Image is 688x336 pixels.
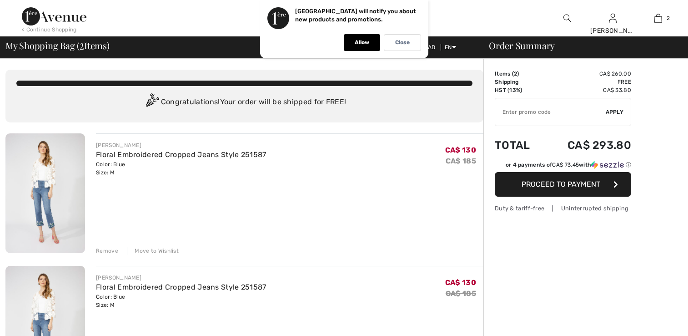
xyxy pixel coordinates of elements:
a: 2 [636,13,680,24]
div: [PERSON_NAME] [96,274,266,282]
div: Color: Blue Size: M [96,160,266,177]
a: Floral Embroidered Cropped Jeans Style 251587 [96,150,266,159]
img: 1ère Avenue [22,7,86,25]
img: Congratulation2.svg [143,93,161,112]
td: CA$ 33.80 [543,86,631,94]
img: My Info [609,13,617,24]
a: Sign In [609,14,617,22]
div: Order Summary [478,41,683,50]
img: Sezzle [591,161,624,169]
img: search the website [563,13,571,24]
span: 2 [667,14,670,22]
div: [PERSON_NAME] [590,26,635,36]
span: 2 [514,71,517,77]
p: Allow [355,39,369,46]
a: Floral Embroidered Cropped Jeans Style 251587 [96,283,266,291]
div: or 4 payments of with [506,161,631,169]
p: Close [395,39,410,46]
div: Duty & tariff-free | Uninterrupted shipping [495,204,631,213]
span: Proceed to Payment [522,180,600,188]
div: Color: Blue Size: M [96,293,266,309]
td: Free [543,78,631,86]
span: CA$ 73.45 [552,162,579,168]
span: Apply [606,108,624,116]
div: or 4 payments ofCA$ 73.45withSezzle Click to learn more about Sezzle [495,161,631,172]
input: Promo code [495,98,606,126]
td: Shipping [495,78,543,86]
div: < Continue Shopping [22,25,77,34]
td: CA$ 293.80 [543,130,631,161]
td: HST (13%) [495,86,543,94]
img: My Bag [654,13,662,24]
span: EN [445,44,456,51]
div: [PERSON_NAME] [96,141,266,149]
span: 2 [80,39,84,51]
s: CA$ 185 [446,157,476,165]
td: Items ( ) [495,70,543,78]
img: Floral Embroidered Cropped Jeans Style 251587 [5,133,85,253]
div: Congratulations! Your order will be shipped for FREE! [16,93,472,112]
div: Remove [96,247,118,255]
span: My Shopping Bag ( Items) [5,41,110,50]
td: Total [495,130,543,161]
p: [GEOGRAPHIC_DATA] will notify you about new products and promotions. [295,8,416,23]
span: CA$ 130 [445,146,476,154]
span: CA$ 130 [445,278,476,287]
div: Move to Wishlist [127,247,179,255]
td: CA$ 260.00 [543,70,631,78]
s: CA$ 185 [446,289,476,298]
button: Proceed to Payment [495,172,631,197]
